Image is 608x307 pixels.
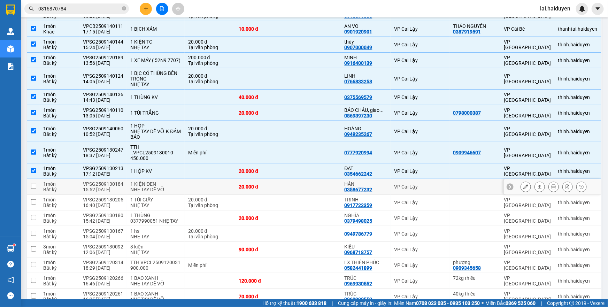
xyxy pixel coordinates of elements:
div: Miễn phí [188,150,232,155]
img: warehouse-icon [7,245,14,252]
div: 120.000 đ [239,278,285,284]
span: lai.haiduyen [534,4,576,13]
div: 1 BỊCH XÁM [130,26,181,32]
div: 1 món [43,39,76,45]
div: THẢO NGUYÊN [453,23,497,29]
div: NHẸ TAY [130,202,181,208]
div: Sửa đơn hàng [521,182,531,192]
div: Miễn phí [188,262,232,268]
span: close-circle [122,6,126,12]
div: 1 THÙNG KV [130,94,181,100]
div: thinh.haiduyen [558,247,598,252]
div: Bất kỳ [43,45,76,50]
div: 200.000 đ [188,55,232,60]
img: logo-vxr [6,5,15,15]
div: thanhtai.haiduyen [558,26,598,32]
span: question-circle [7,261,14,268]
div: 16:40 [DATE] [83,202,123,208]
div: VP [GEOGRAPHIC_DATA] [504,92,551,103]
div: 72kg thiếu [453,275,497,281]
div: 40.000 đ [239,94,285,100]
div: 90.000 đ [239,247,285,252]
div: 1 món [43,23,76,29]
div: VP Cai Lậy [394,278,446,284]
div: 1 TÚI TRẮNG [130,110,181,116]
div: 20.000 đ [188,197,232,202]
div: 15:04 [DATE] [83,234,123,239]
li: VP VP [GEOGRAPHIC_DATA] [48,29,93,52]
div: VPSG2509140110 [83,107,123,113]
div: thinh.haiduyen [558,294,598,299]
span: Miền Bắc [485,299,536,307]
div: AN VO [345,23,387,29]
span: caret-down [595,6,601,12]
div: 18:29 [DATE] [83,265,123,271]
strong: 0708 023 035 - 0935 103 250 [416,300,480,306]
button: caret-down [592,3,604,15]
div: 20.000 đ [188,228,232,234]
div: VPSG2509130180 [83,213,123,218]
span: environment [3,46,8,51]
span: ... [380,107,384,113]
div: VP Cai Lậy [394,150,446,155]
div: VP Cai Lậy [394,168,446,174]
div: Bất kỳ [43,113,76,118]
div: VPSG2509130184 [83,181,123,187]
div: 18:37 [DATE] [83,153,123,158]
div: 1 THÙNG [130,213,181,218]
div: 0969930552 [345,297,372,302]
div: Bất kỳ [43,79,76,84]
span: notification [7,277,14,283]
div: NHẸ TAY [130,234,181,239]
div: 1 KIỆN TC [130,39,181,45]
li: VP [PERSON_NAME] Lậy [3,29,48,45]
div: Hải Duyên [43,9,86,22]
div: VPSG2509120266 [83,275,123,281]
div: VP [GEOGRAPHIC_DATA] [504,147,551,158]
div: VP [GEOGRAPHIC_DATA] [504,228,551,239]
div: thinh.haiduyen [558,278,598,284]
div: Bất kỳ [43,250,76,255]
div: Bất kỳ [43,202,76,208]
span: | [541,299,542,307]
div: NHẸ TAY DỄ VỠ [130,187,181,192]
span: | [332,299,333,307]
div: MINH [345,55,387,60]
div: thinh.haiduyen [558,231,598,237]
div: VP Cai Lậy [394,57,446,63]
div: Tại văn phòng [188,79,232,84]
div: 1 HỘP KV [130,168,181,174]
div: 0916400139 [345,60,372,66]
div: 70.000 đ [239,294,285,299]
button: file-add [156,3,168,15]
div: VP [GEOGRAPHIC_DATA] [504,260,551,271]
div: 13:05 [DATE] [83,113,123,118]
div: VP Cai Lậy [394,76,446,82]
div: 12:06 [DATE] [83,250,123,255]
div: 1 món [43,73,76,79]
div: VPSG2509130213 [83,166,123,171]
div: thinh.haiduyen [558,129,598,134]
div: 3 kiện [130,244,181,250]
div: 15:42 [DATE] [83,218,123,224]
div: 0969930552 [345,281,372,286]
span: file-add [160,6,164,11]
div: KIỀU [345,244,387,250]
div: 14:43 [DATE] [83,97,123,103]
div: Bất kỳ [43,131,76,137]
div: Bất kỳ [43,187,76,192]
span: copyright [569,301,574,306]
div: 13:56 [DATE] [83,60,123,66]
div: VPSG2509120261 [83,291,123,297]
div: 20.000 đ [188,39,232,45]
div: 0387919591 [453,29,481,34]
div: 1 món [43,92,76,97]
div: VP [GEOGRAPHIC_DATA] [504,39,551,50]
div: VP [GEOGRAPHIC_DATA] [504,275,551,286]
input: Tìm tên, số ĐT hoặc mã đơn [38,5,121,13]
div: Khác [43,29,76,34]
div: 15:24 [DATE] [83,45,123,50]
div: NHẸ TAY [130,82,181,87]
div: 0901920901 [345,29,372,34]
div: VP [GEOGRAPHIC_DATA] [504,107,551,118]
